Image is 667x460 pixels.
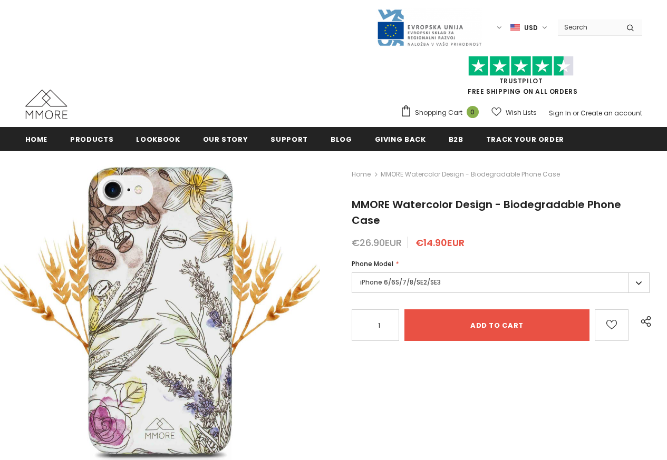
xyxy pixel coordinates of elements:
[136,127,180,151] a: Lookbook
[352,197,621,228] span: MMORE Watercolor Design - Biodegradable Phone Case
[25,90,67,119] img: MMORE Cases
[352,236,402,249] span: €26.90EUR
[510,23,520,32] img: USD
[376,23,482,32] a: Javni Razpis
[524,23,538,33] span: USD
[415,236,465,249] span: €14.90EUR
[352,272,650,293] label: iPhone 6/6S/7/8/SE2/SE3
[400,61,642,96] span: FREE SHIPPING ON ALL ORDERS
[70,134,113,144] span: Products
[404,309,589,341] input: Add to cart
[25,134,48,144] span: Home
[136,134,180,144] span: Lookbook
[270,127,308,151] a: support
[352,259,393,268] span: Phone Model
[573,109,579,118] span: or
[506,107,537,118] span: Wish Lists
[203,127,248,151] a: Our Story
[467,106,479,118] span: 0
[449,127,463,151] a: B2B
[70,127,113,151] a: Products
[331,127,352,151] a: Blog
[581,109,642,118] a: Create an account
[499,76,543,85] a: Trustpilot
[331,134,352,144] span: Blog
[468,56,574,76] img: Trust Pilot Stars
[375,127,426,151] a: Giving back
[400,105,484,121] a: Shopping Cart 0
[352,168,371,181] a: Home
[486,127,564,151] a: Track your order
[486,134,564,144] span: Track your order
[558,19,618,35] input: Search Site
[381,168,560,181] span: MMORE Watercolor Design - Biodegradable Phone Case
[376,8,482,47] img: Javni Razpis
[415,107,462,118] span: Shopping Cart
[270,134,308,144] span: support
[449,134,463,144] span: B2B
[25,127,48,151] a: Home
[375,134,426,144] span: Giving back
[491,103,537,122] a: Wish Lists
[549,109,571,118] a: Sign In
[203,134,248,144] span: Our Story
